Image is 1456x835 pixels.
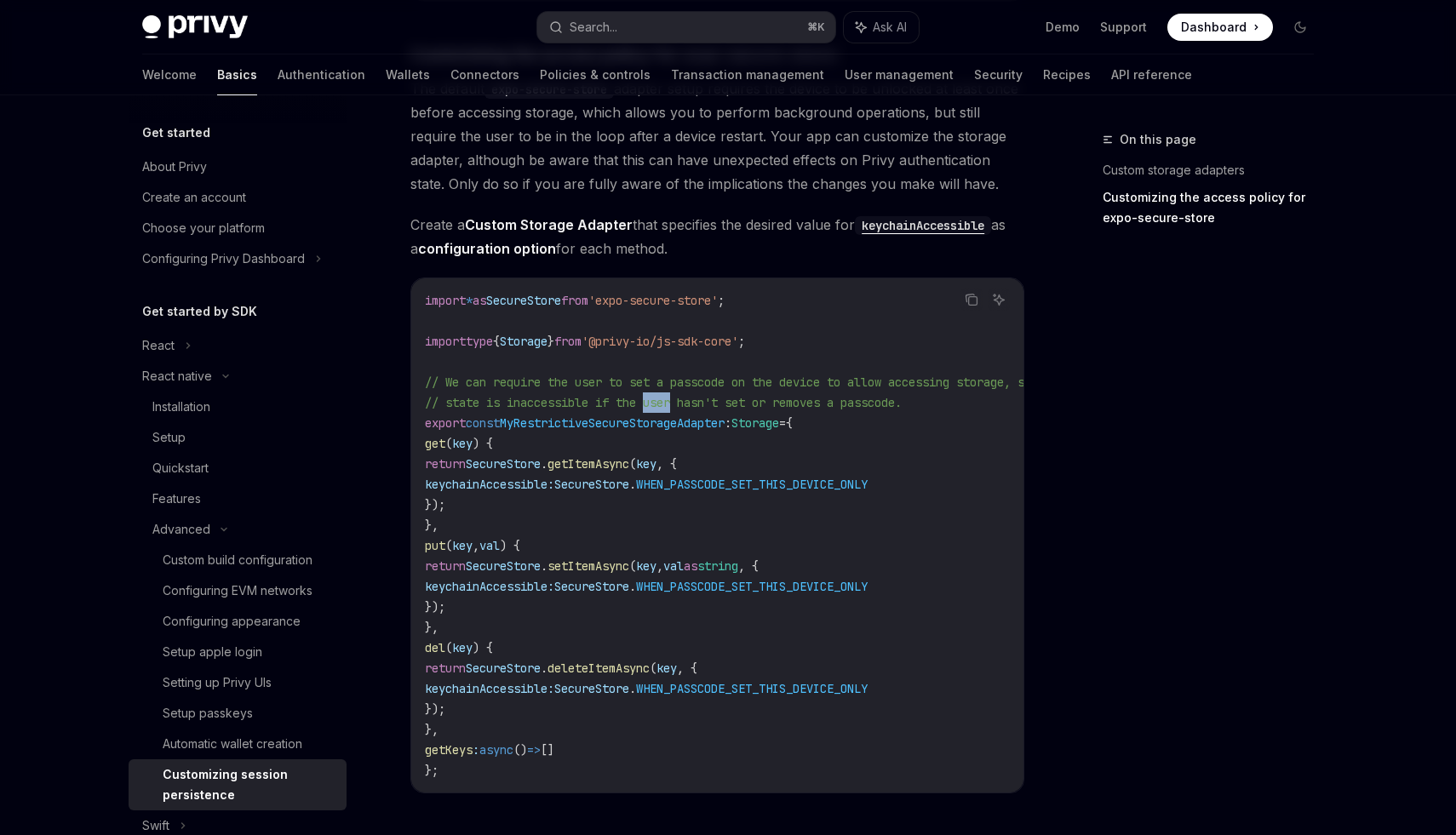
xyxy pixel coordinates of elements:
[163,764,336,805] div: Customizing session persistence
[629,477,636,492] span: .
[547,456,629,472] span: getItemAsync
[547,334,554,349] span: }
[779,415,786,431] span: =
[873,19,907,36] span: Ask AI
[152,489,201,509] div: Features
[541,558,547,574] span: .
[1046,19,1080,36] a: Demo
[425,293,466,308] span: import
[452,436,473,451] span: key
[636,477,868,492] span: WHEN_PASSCODE_SET_THIS_DEVICE_ONLY
[500,415,725,431] span: MyRestrictiveSecureStorageAdapter
[1287,14,1314,41] button: Toggle dark mode
[425,599,445,615] span: });
[129,483,347,514] a: Features
[786,415,793,431] span: {
[142,335,175,356] div: React
[410,77,1024,196] span: The default adapter setup requires the device to be unlocked at least once before accessing stora...
[418,240,556,257] strong: configuration option
[425,395,902,410] span: // state is inaccessible if the user hasn't set or removes a passcode.
[731,415,779,431] span: Storage
[725,415,731,431] span: :
[540,54,651,95] a: Policies & controls
[1167,14,1273,41] a: Dashboard
[445,538,452,553] span: (
[465,216,633,234] a: Custom Storage Adapter
[677,661,697,676] span: , {
[684,558,697,574] span: as
[163,734,302,754] div: Automatic wallet creation
[129,545,347,575] a: Custom build configuration
[425,763,439,778] span: };
[629,456,636,472] span: (
[142,123,210,143] h5: Get started
[554,477,629,492] span: SecureStore
[473,538,479,553] span: ,
[163,611,301,632] div: Configuring appearance
[425,701,445,717] span: });
[656,456,677,472] span: , {
[473,640,493,655] span: ) {
[425,661,466,676] span: return
[152,427,186,448] div: Setup
[844,12,919,43] button: Ask AI
[152,458,209,478] div: Quickstart
[163,580,312,601] div: Configuring EVM networks
[541,661,547,676] span: .
[554,579,629,594] span: SecureStore
[163,703,253,723] div: Setup passkeys
[974,54,1023,95] a: Security
[636,579,868,594] span: WHEN_PASSCODE_SET_THIS_DEVICE_ONLY
[466,661,541,676] span: SecureStore
[129,698,347,729] a: Setup passkeys
[129,667,347,698] a: Setting up Privy UIs
[425,681,554,696] span: keychainAccessible:
[656,661,677,676] span: key
[129,453,347,483] a: Quickstart
[671,54,824,95] a: Transaction management
[425,558,466,574] span: return
[445,436,452,451] span: (
[807,20,825,34] span: ⌘ K
[479,742,513,758] span: async
[425,334,466,349] span: import
[493,334,500,349] span: {
[129,182,347,213] a: Create an account
[425,722,439,737] span: },
[152,397,210,417] div: Installation
[513,742,527,758] span: ()
[142,187,246,208] div: Create an account
[663,558,684,574] span: val
[425,436,445,451] span: get
[129,213,347,243] a: Choose your platform
[425,579,554,594] span: keychainAccessible:
[1103,184,1327,232] a: Customizing the access policy for expo-secure-store
[425,497,445,512] span: });
[656,558,663,574] span: ,
[278,54,365,95] a: Authentication
[142,301,257,322] h5: Get started by SDK
[425,518,439,533] span: },
[1181,19,1247,36] span: Dashboard
[129,729,347,759] a: Automatic wallet creation
[425,620,439,635] span: },
[845,54,954,95] a: User management
[541,456,547,472] span: .
[129,606,347,637] a: Configuring appearance
[425,415,466,431] span: export
[718,293,725,308] span: ;
[855,216,991,235] code: keychainAccessible
[1043,54,1091,95] a: Recipes
[142,15,248,39] img: dark logo
[629,579,636,594] span: .
[466,456,541,472] span: SecureStore
[1100,19,1147,36] a: Support
[425,477,554,492] span: keychainAccessible:
[386,54,430,95] a: Wallets
[500,334,547,349] span: Storage
[129,392,347,422] a: Installation
[425,538,445,553] span: put
[988,289,1010,311] button: Ask AI
[561,293,588,308] span: from
[142,157,207,177] div: About Privy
